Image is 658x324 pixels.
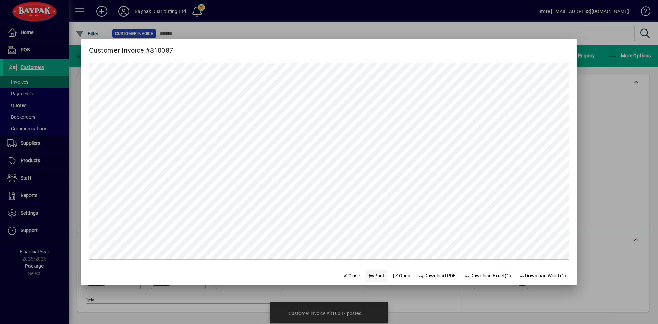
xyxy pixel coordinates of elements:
span: Download Word (1) [519,272,566,279]
span: Download PDF [418,272,456,279]
button: Download Word (1) [516,270,569,282]
span: Print [368,272,385,279]
button: Close [340,270,363,282]
h2: Customer Invoice #310087 [81,39,181,56]
a: Download PDF [416,270,459,282]
button: Print [365,270,387,282]
button: Download Excel (1) [461,270,514,282]
span: Download Excel (1) [464,272,511,279]
a: Open [390,270,413,282]
span: Close [342,272,360,279]
span: Open [393,272,410,279]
